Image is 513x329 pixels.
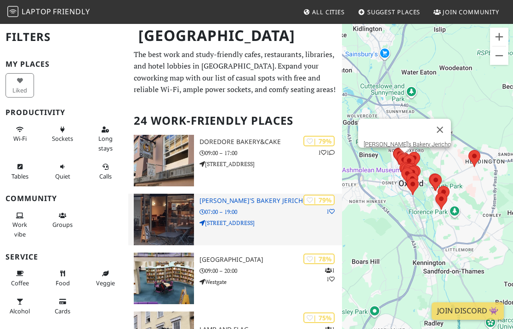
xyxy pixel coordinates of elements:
[199,266,342,275] p: 09:00 – 20:00
[12,220,27,238] span: People working
[134,107,336,135] h2: 24 Work-Friendly Places
[7,6,18,17] img: LaptopFriendly
[52,220,73,229] span: Group tables
[128,194,342,245] a: GAIL's Bakery Jericho | 79% 1 [PERSON_NAME]'s Bakery Jericho 07:00 – 19:00 [STREET_ADDRESS]
[318,148,335,157] p: 1 1
[326,207,335,216] p: 1
[303,312,335,323] div: | 75%
[55,172,70,180] span: Quiet
[131,23,340,48] h1: [GEOGRAPHIC_DATA]
[364,141,451,148] a: [PERSON_NAME]'s Bakery Jericho
[48,159,77,184] button: Quiet
[6,108,123,117] h3: Productivity
[134,135,194,186] img: DoreDore Bakery&Cake
[11,279,29,287] span: Coffee
[199,219,342,227] p: [STREET_ADDRESS]
[96,279,115,287] span: Veggie
[48,266,77,290] button: Food
[299,4,348,20] a: All Cities
[7,4,90,20] a: LaptopFriendly LaptopFriendly
[6,253,123,261] h3: Service
[199,277,342,286] p: Westgate
[199,149,342,157] p: 09:00 – 17:00
[56,279,70,287] span: Food
[48,122,77,146] button: Sockets
[11,172,28,180] span: Work-friendly tables
[199,256,342,264] h3: [GEOGRAPHIC_DATA]
[6,60,123,69] h3: My Places
[303,254,335,264] div: | 78%
[48,208,77,232] button: Groups
[430,4,503,20] a: Join Community
[443,8,499,16] span: Join Community
[98,134,113,152] span: Long stays
[134,194,194,245] img: GAIL's Bakery Jericho
[199,197,342,205] h3: [PERSON_NAME]'s Bakery Jericho
[354,4,424,20] a: Suggest Places
[99,172,112,180] span: Video/audio calls
[6,266,34,290] button: Coffee
[13,134,27,143] span: Stable Wi-Fi
[303,136,335,146] div: | 79%
[134,253,194,304] img: Oxfordshire County Library
[22,6,51,17] span: Laptop
[55,307,70,315] span: Credit cards
[128,135,342,186] a: DoreDore Bakery&Cake | 79% 11 DoreDore Bakery&Cake 09:00 – 17:00 [STREET_ADDRESS]
[91,122,120,156] button: Long stays
[48,294,77,318] button: Cards
[91,266,120,290] button: Veggie
[6,159,34,184] button: Tables
[134,49,336,96] p: The best work and study-friendly cafes, restaurants, libraries, and hotel lobbies in [GEOGRAPHIC_...
[91,159,120,184] button: Calls
[199,138,342,146] h3: DoreDore Bakery&Cake
[490,28,508,46] button: Zoom in
[10,307,30,315] span: Alcohol
[367,8,421,16] span: Suggest Places
[303,195,335,205] div: | 79%
[429,119,451,141] button: Close
[6,23,123,51] h2: Filters
[199,160,342,168] p: [STREET_ADDRESS]
[432,302,504,320] a: Join Discord 👾
[490,46,508,65] button: Zoom out
[6,194,123,203] h3: Community
[6,122,34,146] button: Wi-Fi
[53,6,90,17] span: Friendly
[128,253,342,304] a: Oxfordshire County Library | 78% 11 [GEOGRAPHIC_DATA] 09:00 – 20:00 Westgate
[52,134,73,143] span: Power sockets
[6,208,34,242] button: Work vibe
[199,208,342,216] p: 07:00 – 19:00
[325,266,335,283] p: 1 1
[312,8,345,16] span: All Cities
[6,294,34,318] button: Alcohol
